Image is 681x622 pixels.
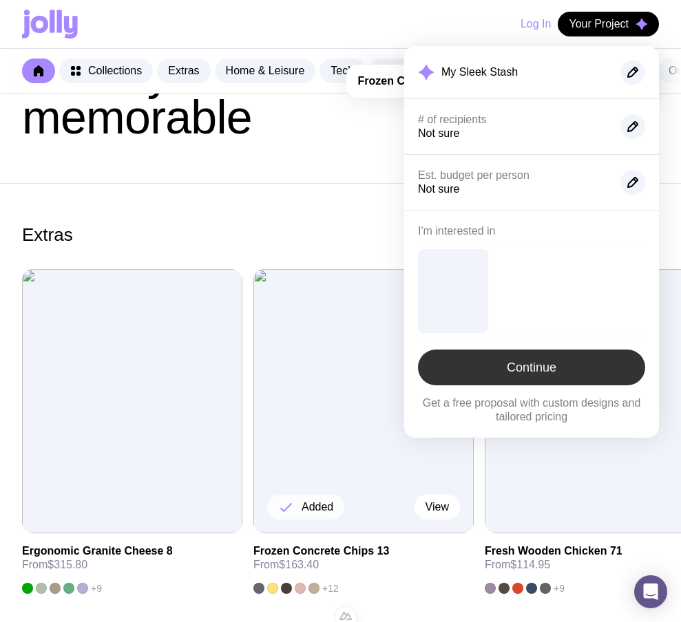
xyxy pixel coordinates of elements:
[48,559,87,570] span: $315.80
[634,575,667,608] div: Open Intercom Messenger
[569,17,629,31] span: Your Project
[22,47,377,143] span: Make your merch memorable
[357,75,493,87] strong: Frozen Concrete Chips 13
[510,559,550,570] span: $114.95
[418,396,645,424] p: Get a free proposal with custom designs and tailored pricing
[558,12,659,36] button: Your Project
[418,350,645,385] a: Continue
[485,544,622,558] h3: Fresh Wooden Chicken 71
[267,495,344,519] button: Added
[253,544,389,558] h3: Frozen Concrete Chips 13
[22,224,73,245] h2: Extras
[215,58,316,83] a: Home & Leisure
[88,64,142,78] span: Collections
[418,183,459,195] span: Not sure
[22,533,242,594] a: Ergonomic Granite Cheese 8From$315.80+9
[59,58,153,83] a: Collections
[253,533,474,594] a: Frozen Concrete Chips 13From$163.40+12
[418,224,645,238] h4: I'm interested in
[521,12,551,36] button: Log In
[415,495,460,519] a: View
[418,169,609,182] h4: Est. budget per person
[319,58,365,83] a: Tech
[418,127,459,139] span: Not sure
[441,65,518,79] h2: My Sleek Stash
[554,583,565,594] span: +9
[22,558,87,572] span: From
[22,544,173,558] h3: Ergonomic Granite Cheese 8
[279,559,319,570] span: $163.40
[253,558,319,572] span: From
[369,58,416,83] a: Bags
[485,558,550,572] span: From
[302,500,333,514] span: Added
[418,113,609,127] h4: # of recipients
[157,58,210,83] a: Extras
[91,583,102,594] span: +9
[357,75,648,87] span: has been added to your wishlist
[322,583,339,594] span: +12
